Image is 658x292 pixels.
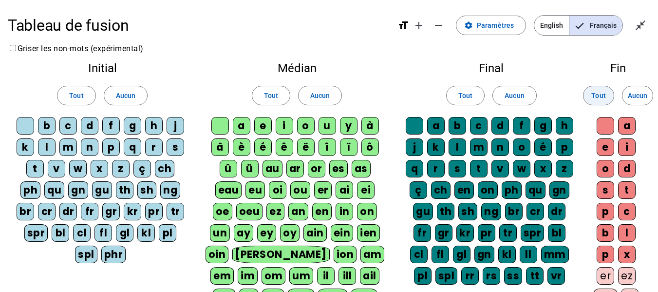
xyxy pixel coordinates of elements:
[526,181,545,199] div: qu
[38,203,56,220] div: cr
[167,117,184,135] div: j
[410,181,427,199] div: ç
[505,203,523,220] div: br
[435,224,452,242] div: gr
[513,138,530,156] div: o
[48,160,65,177] div: v
[68,181,88,199] div: gn
[241,160,259,177] div: ü
[361,117,379,135] div: à
[44,181,64,199] div: qu
[618,246,636,263] div: x
[534,160,552,177] div: x
[94,224,112,242] div: fl
[534,15,623,36] mat-button-toggle-group: Language selection
[336,181,353,199] div: ai
[38,138,56,156] div: l
[414,224,431,242] div: fr
[38,117,56,135] div: b
[289,267,313,285] div: um
[329,160,348,177] div: es
[269,181,286,199] div: oi
[257,224,276,242] div: ey
[453,246,470,263] div: gl
[478,224,495,242] div: pr
[310,90,330,101] span: Aucun
[409,16,429,35] button: Augmenter la taille de la police
[102,138,120,156] div: p
[397,19,409,31] mat-icon: format_size
[210,267,234,285] div: em
[145,138,163,156] div: r
[17,138,34,156] div: k
[264,90,278,101] span: Tout
[456,224,474,242] div: kr
[491,117,509,135] div: d
[492,86,536,105] button: Aucun
[16,62,189,74] h2: Initial
[361,138,379,156] div: ô
[145,203,163,220] div: pr
[17,203,34,220] div: br
[213,203,232,220] div: oe
[116,224,133,242] div: gl
[137,224,155,242] div: kl
[319,138,336,156] div: î
[449,117,466,135] div: b
[481,203,501,220] div: ng
[238,267,258,285] div: im
[234,224,253,242] div: ay
[461,267,479,285] div: rr
[597,224,614,242] div: b
[340,138,357,156] div: ï
[263,160,282,177] div: au
[357,181,375,199] div: ei
[276,117,293,135] div: i
[8,44,144,53] label: Griser les non-mots (expérimental)
[298,86,342,105] button: Aucun
[534,117,552,135] div: g
[145,117,163,135] div: h
[410,246,428,263] div: cl
[57,86,95,105] button: Tout
[308,160,325,177] div: or
[312,203,332,220] div: en
[541,246,569,263] div: mm
[340,117,357,135] div: y
[206,246,229,263] div: oin
[159,224,176,242] div: pl
[317,267,335,285] div: il
[124,203,141,220] div: kr
[477,19,514,31] span: Paramètres
[160,181,180,199] div: ng
[435,267,458,285] div: spl
[499,224,517,242] div: tr
[583,86,614,105] button: Tout
[69,160,87,177] div: w
[456,16,526,35] button: Paramètres
[427,160,445,177] div: r
[449,160,466,177] div: s
[112,160,130,177] div: z
[215,181,242,199] div: eau
[81,138,98,156] div: n
[597,203,614,220] div: p
[331,224,354,242] div: ein
[297,117,315,135] div: o
[10,45,16,51] input: Griser les non-mots (expérimental)
[252,86,290,105] button: Tout
[297,138,315,156] div: ë
[534,16,569,35] span: English
[483,267,500,285] div: rs
[631,16,650,35] button: Quitter le plein écran
[504,267,522,285] div: ss
[470,160,488,177] div: t
[20,181,40,199] div: ph
[232,246,329,263] div: [PERSON_NAME]
[290,181,310,199] div: ou
[526,267,544,285] div: tt
[498,246,516,263] div: kl
[556,117,573,135] div: h
[618,117,636,135] div: a
[597,138,614,156] div: e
